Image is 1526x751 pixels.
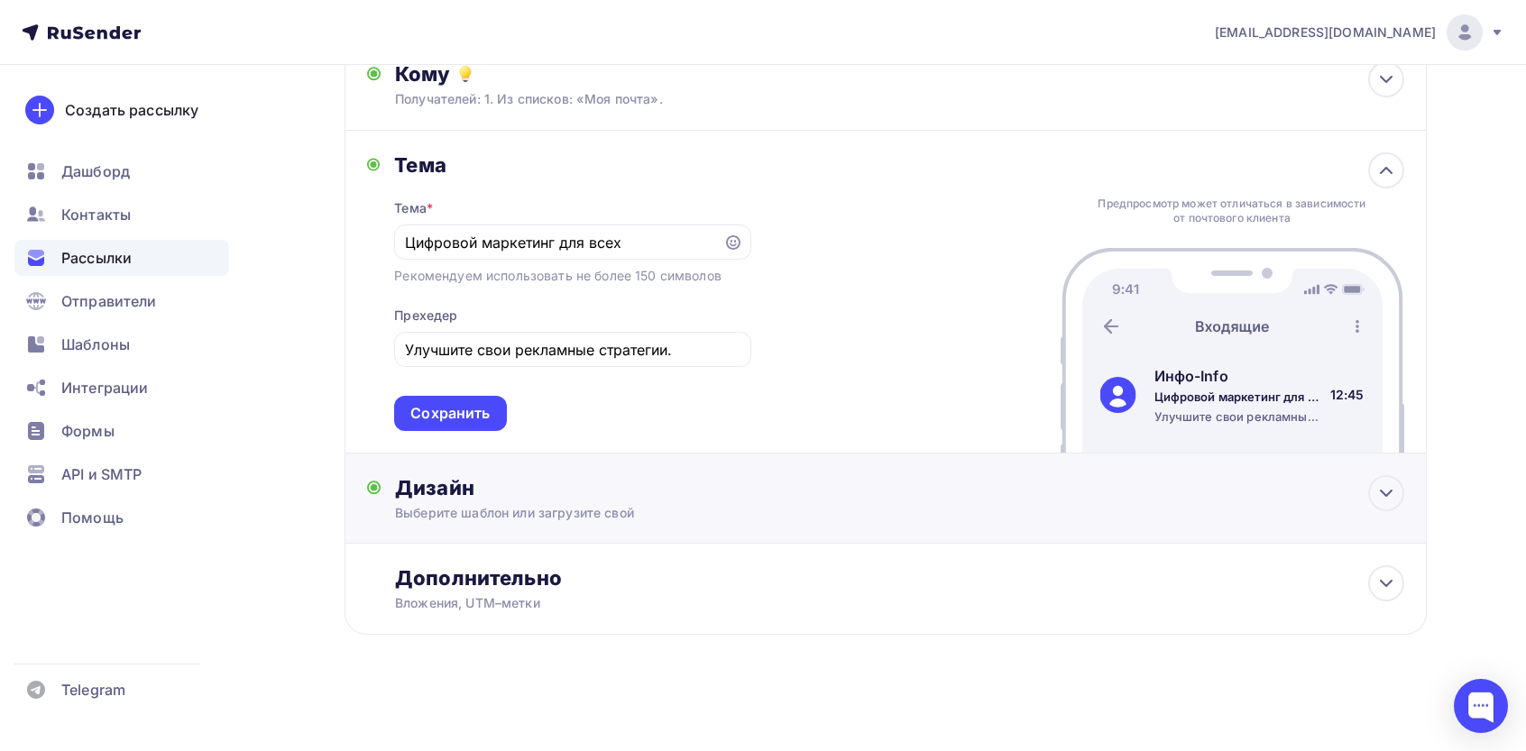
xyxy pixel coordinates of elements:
[65,99,198,121] div: Создать рассылку
[1093,197,1371,225] div: Предпросмотр может отличаться в зависимости от почтового клиента
[405,232,713,253] input: Укажите тему письма
[395,61,1403,87] div: Кому
[61,247,132,269] span: Рассылки
[61,463,142,485] span: API и SMTP
[14,413,229,449] a: Формы
[1154,408,1324,425] div: Улучшите свои рекламные стратегии.
[14,153,229,189] a: Дашборд
[61,420,115,442] span: Формы
[14,240,229,276] a: Рассылки
[61,160,130,182] span: Дашборд
[14,326,229,362] a: Шаблоны
[61,377,148,398] span: Интеграции
[61,204,131,225] span: Контакты
[394,267,721,285] div: Рекомендуем использовать не более 150 символов
[61,334,130,355] span: Шаблоны
[1154,365,1324,387] div: Инфо-Info
[405,339,740,361] input: Текст, который будут видеть подписчики
[1215,14,1504,50] a: [EMAIL_ADDRESS][DOMAIN_NAME]
[395,475,1403,500] div: Дизайн
[394,199,433,217] div: Тема
[1215,23,1436,41] span: [EMAIL_ADDRESS][DOMAIN_NAME]
[395,504,1303,522] div: Выберите шаблон или загрузите свой
[14,197,229,233] a: Контакты
[14,283,229,319] a: Отправители
[394,307,457,325] div: Прехедер
[61,507,124,528] span: Помощь
[61,290,157,312] span: Отправители
[395,594,1303,612] div: Вложения, UTM–метки
[1330,386,1365,404] div: 12:45
[61,679,125,701] span: Telegram
[410,403,490,424] div: Сохранить
[395,90,1303,108] div: Получателей: 1. Из списков: «Моя почта».
[395,565,1403,591] div: Дополнительно
[1154,389,1324,405] div: Цифровой маркетинг для всех
[394,152,750,178] div: Тема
